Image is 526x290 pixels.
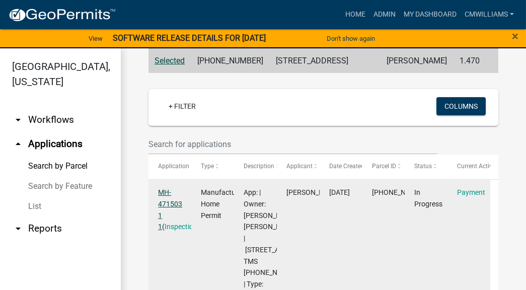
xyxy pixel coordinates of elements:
[381,48,454,73] td: [PERSON_NAME]
[158,187,182,233] div: ( )
[400,5,461,24] a: My Dashboard
[148,155,191,179] datatable-header-cell: Application Number
[447,155,490,179] datatable-header-cell: Current Activity
[244,163,274,170] span: Description
[155,56,185,65] a: Selected
[12,138,24,150] i: arrow_drop_up
[12,114,24,126] i: arrow_drop_down
[372,188,431,196] span: 060-00-04-001
[320,155,362,179] datatable-header-cell: Date Created
[286,163,313,170] span: Applicant
[201,163,214,170] span: Type
[12,223,24,235] i: arrow_drop_down
[414,188,442,208] span: In Progress
[362,155,405,179] datatable-header-cell: Parcel ID
[201,188,246,220] span: Manufactured Home Permit
[372,163,396,170] span: Parcel ID
[512,30,518,42] button: Close
[414,163,432,170] span: Status
[158,188,182,231] a: MH-471503 1 1
[369,5,400,24] a: Admin
[512,29,518,43] span: ×
[148,134,437,155] input: Search for applications
[85,30,107,47] a: View
[191,48,270,73] td: [PHONE_NUMBER]
[158,163,213,170] span: Application Number
[270,48,355,73] td: [STREET_ADDRESS]
[461,5,518,24] a: cmwilliams
[191,155,234,179] datatable-header-cell: Type
[234,155,277,179] datatable-header-cell: Description
[323,30,379,47] button: Don't show again
[165,223,201,231] a: Inspections
[286,188,340,196] span: WILLIAM STOCKTON
[113,33,266,43] strong: SOFTWARE RELEASE DETAILS FOR [DATE]
[457,163,499,170] span: Current Activity
[436,97,486,115] button: Columns
[329,188,350,196] span: 08/30/2025
[341,5,369,24] a: Home
[405,155,447,179] datatable-header-cell: Status
[454,48,486,73] td: 1.470
[329,163,364,170] span: Date Created
[161,97,204,115] a: + Filter
[457,188,485,196] a: Payment
[277,155,320,179] datatable-header-cell: Applicant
